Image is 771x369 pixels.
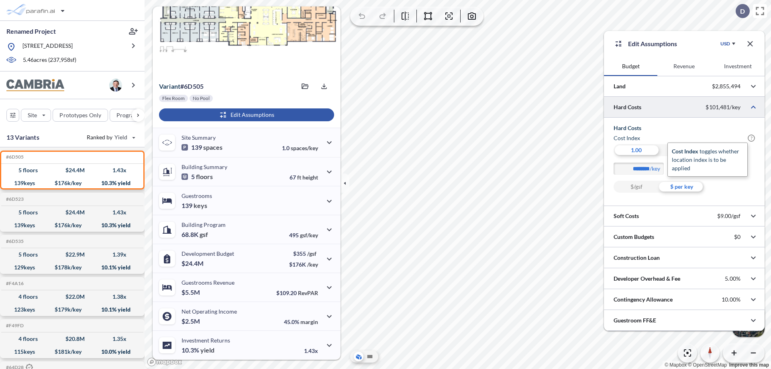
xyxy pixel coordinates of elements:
div: $/gsf [614,181,659,193]
p: No Pool [193,95,210,102]
button: Investment [711,57,765,76]
span: ? [748,135,755,142]
button: Edit Assumptions [159,108,334,121]
h5: Click to copy the code [4,196,24,202]
p: 68.8K [182,230,208,239]
div: $ per key [659,181,704,193]
a: Mapbox [665,362,687,368]
button: Site [21,109,51,122]
label: /key [650,165,668,173]
h5: Click to copy the code [4,281,24,286]
p: Development Budget [182,250,234,257]
button: Ranked by Yield [80,131,141,144]
p: 5.00% [725,275,740,282]
p: [STREET_ADDRESS] [22,42,73,52]
h5: Click to copy the code [4,239,24,244]
p: 67 [290,174,318,181]
p: 13 Variants [6,133,39,142]
span: spaces/key [291,145,318,151]
h5: Click to copy the code [4,154,24,160]
p: 5.46 acres ( 237,958 sf) [23,56,76,65]
p: Contingency Allowance [614,296,673,304]
p: D [740,8,745,15]
span: RevPAR [298,289,318,296]
p: Prototypes Only [59,111,101,119]
span: /gsf [307,250,316,257]
p: Construction Loan [614,254,660,262]
div: 1.18 [659,144,704,156]
div: USD [720,41,730,47]
p: 1.0 [282,145,318,151]
p: Program [116,111,139,119]
span: cost index [672,148,698,155]
p: Custom Budgets [614,233,654,241]
p: $2.5M [182,317,201,325]
a: Mapbox homepage [147,357,182,367]
p: Guestroom FF&E [614,316,656,324]
p: Flex Room [162,95,185,102]
span: toggles whether location index is to be applied [672,148,739,171]
p: 10.00% [722,296,740,303]
a: Improve this map [729,362,769,368]
div: 1.00 [614,144,659,156]
p: $0 [734,233,740,241]
p: Building Summary [182,163,227,170]
button: Program [110,109,153,122]
span: height [302,174,318,181]
span: margin [300,318,318,325]
p: 1.43x [304,347,318,354]
p: Site Summary [182,134,216,141]
h5: Click to copy the code [4,323,24,328]
span: Yield [114,133,128,141]
p: 139 [182,202,207,210]
p: # 6d505 [159,82,204,90]
p: Net Operating Income [182,308,237,315]
button: Site Plan [365,352,375,361]
p: 45.0% [284,318,318,325]
p: $176K [289,261,318,268]
img: BrandImage [6,79,64,92]
p: Investment Returns [182,337,230,344]
p: Land [614,82,626,90]
span: gsf/key [300,232,318,239]
p: $109.20 [276,289,318,296]
button: Revenue [657,57,711,76]
p: 139 [182,143,222,151]
span: /key [307,261,318,268]
span: keys [194,202,207,210]
span: floors [196,173,213,181]
p: Site [28,111,37,119]
p: Guestrooms Revenue [182,279,235,286]
p: 10.3% [182,346,214,354]
p: 495 [289,232,318,239]
h6: Cost index [614,134,640,142]
p: Renamed Project [6,27,56,36]
p: Developer Overhead & Fee [614,275,680,283]
p: Edit Assumptions [628,39,677,49]
span: spaces [203,143,222,151]
p: $2,855,494 [712,83,740,90]
p: Building Program [182,221,226,228]
p: $355 [289,250,318,257]
p: $24.4M [182,259,205,267]
img: user logo [109,79,122,92]
button: Aerial View [354,352,363,361]
p: Soft Costs [614,212,639,220]
span: ft [297,174,301,181]
a: OpenStreetMap [688,362,727,368]
button: Prototypes Only [53,109,108,122]
span: yield [200,346,214,354]
h5: Hard Costs [614,124,755,132]
p: 5 [182,173,213,181]
p: $9.00/gsf [717,212,740,220]
button: Budget [604,57,657,76]
p: Guestrooms [182,192,212,199]
span: gsf [200,230,208,239]
p: $5.5M [182,288,201,296]
span: Variant [159,82,180,90]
